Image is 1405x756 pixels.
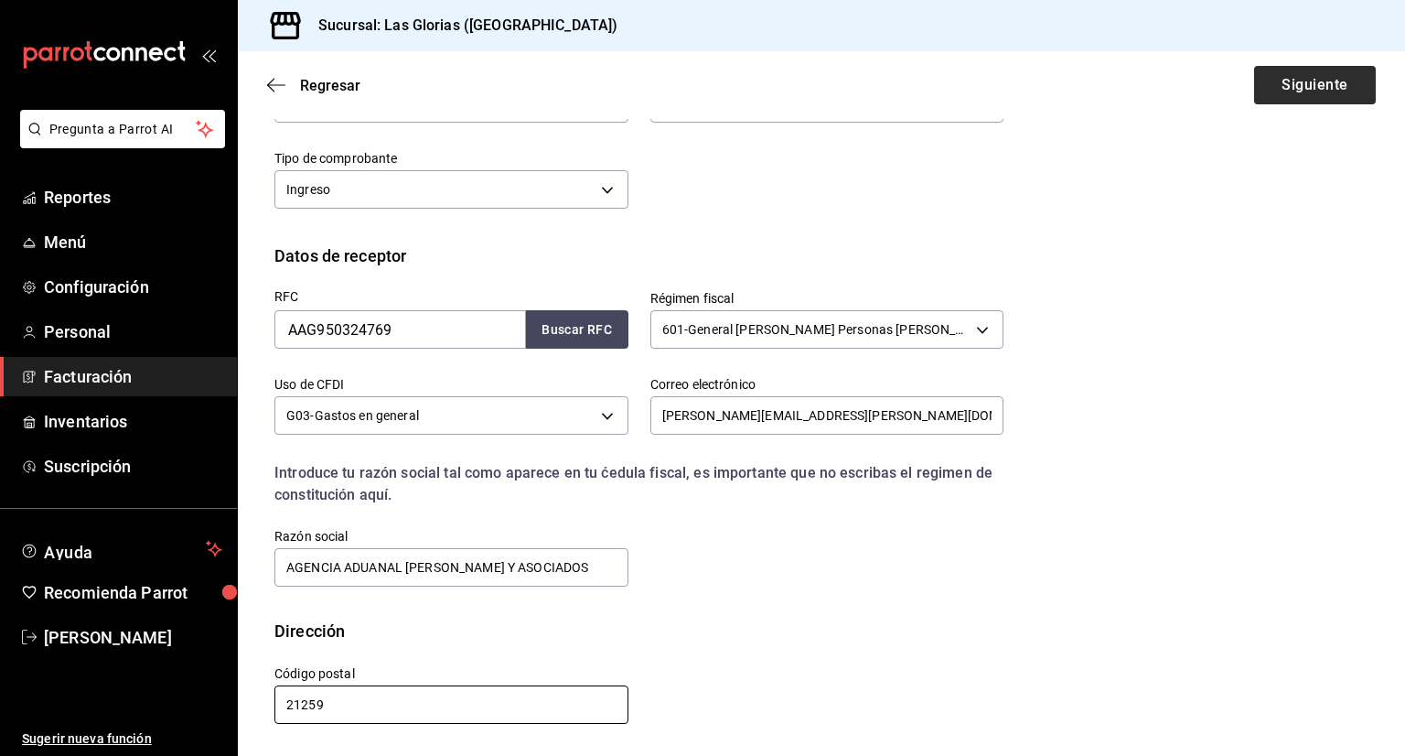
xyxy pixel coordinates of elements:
a: Pregunta a Parrot AI [13,133,225,152]
button: Siguiente [1254,66,1376,104]
button: Buscar RFC [526,310,628,349]
span: Reportes [44,185,222,210]
span: Regresar [300,77,360,94]
button: Pregunta a Parrot AI [20,110,225,148]
label: Código postal [274,667,628,680]
span: Pregunta a Parrot AI [49,120,197,139]
span: Personal [44,319,222,344]
span: Facturación [44,364,222,389]
span: G03 - Gastos en general [286,406,419,425]
label: Correo electrónico [650,378,1004,391]
label: Tipo de comprobante [274,152,628,165]
label: Uso de CFDI [274,378,628,391]
span: Configuración [44,275,222,299]
span: Ingreso [286,180,330,199]
label: Razón social [274,530,628,543]
span: 601 - General [PERSON_NAME] Personas [PERSON_NAME] [662,320,971,339]
div: Datos de receptor [274,243,406,268]
span: Inventarios [44,409,222,434]
div: Introduce tu razón social tal como aparece en tu ćedula fiscal, es importante que no escribas el ... [274,462,1003,506]
span: [PERSON_NAME] [44,625,222,650]
button: open_drawer_menu [201,48,216,62]
input: Obligatorio [274,686,628,724]
span: Recomienda Parrot [44,580,222,605]
label: Régimen fiscal [650,292,1004,305]
div: Dirección [274,619,345,643]
button: Regresar [267,77,360,94]
span: Menú [44,230,222,254]
span: Suscripción [44,454,222,479]
h3: Sucursal: Las Glorias ([GEOGRAPHIC_DATA]) [304,15,617,37]
label: RFC [274,290,628,303]
span: Ayuda [44,538,198,560]
span: Sugerir nueva función [22,729,222,749]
